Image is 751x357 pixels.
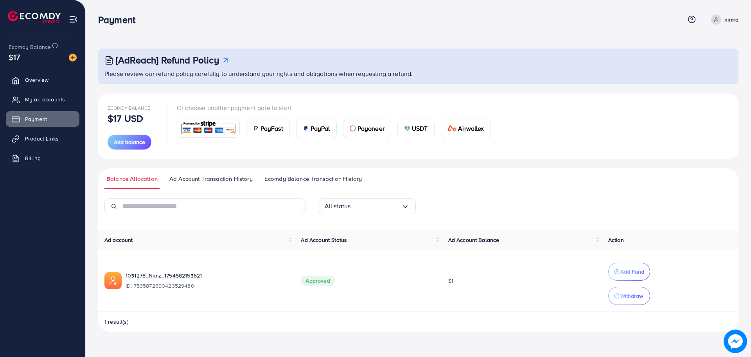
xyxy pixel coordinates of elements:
[296,119,337,138] a: cardPayPal
[301,236,347,244] span: Ad Account Status
[104,69,734,78] p: Please review our refund policy carefully to understand your rights and obligations when requesti...
[25,154,41,162] span: Billing
[358,124,384,133] span: Payoneer
[6,111,79,127] a: Payment
[106,175,158,183] span: Balance Allocation
[412,124,428,133] span: USDT
[8,11,61,23] img: logo
[98,14,142,25] h3: Payment
[447,125,457,132] img: card
[6,92,79,107] a: My ad accounts
[9,43,51,51] span: Ecomdy Balance
[343,119,391,138] a: cardPayoneer
[448,277,453,285] span: $1
[458,124,484,133] span: Airwallex
[177,119,240,138] a: card
[350,200,401,212] input: Search for option
[126,272,288,290] div: <span class='underline'>1031278_Nimz_1754582153621</span></br>7535872690423529480
[253,125,259,132] img: card
[325,200,351,212] span: All status
[6,150,79,166] a: Billing
[724,330,747,353] img: image
[708,14,738,25] a: nimra
[104,318,129,326] span: 1 result(s)
[69,15,78,24] img: menu
[311,124,330,133] span: PayPal
[608,236,624,244] span: Action
[620,267,644,276] p: Add Fund
[126,282,288,290] span: ID: 7535872690423529480
[108,105,150,111] span: Ecomdy Balance
[318,198,416,214] div: Search for option
[441,119,491,138] a: cardAirwallex
[108,114,143,123] p: $17 USD
[301,276,334,286] span: Approved
[25,135,59,142] span: Product Links
[108,135,151,150] button: Add balance
[25,76,49,84] span: Overview
[25,96,65,103] span: My ad accounts
[126,272,202,279] a: 1031278_Nimz_1754582153621
[169,175,253,183] span: Ad Account Transaction History
[6,72,79,88] a: Overview
[116,54,219,66] h3: [AdReach] Refund Policy
[404,125,410,132] img: card
[180,120,237,137] img: card
[608,263,650,281] button: Add Fund
[9,51,20,63] span: $17
[261,124,283,133] span: PayFast
[6,131,79,146] a: Product Links
[724,15,738,24] p: nimra
[303,125,309,132] img: card
[608,287,650,305] button: Withdraw
[620,291,643,301] p: Withdraw
[104,272,122,289] img: ic-ads-acc.e4c84228.svg
[246,119,290,138] a: cardPayFast
[397,119,435,138] a: cardUSDT
[264,175,362,183] span: Ecomdy Balance Transaction History
[448,236,499,244] span: Ad Account Balance
[69,54,77,61] img: image
[104,236,133,244] span: Ad account
[25,115,47,123] span: Payment
[350,125,356,132] img: card
[177,103,497,112] p: Or choose another payment gate to start
[114,138,145,146] span: Add balance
